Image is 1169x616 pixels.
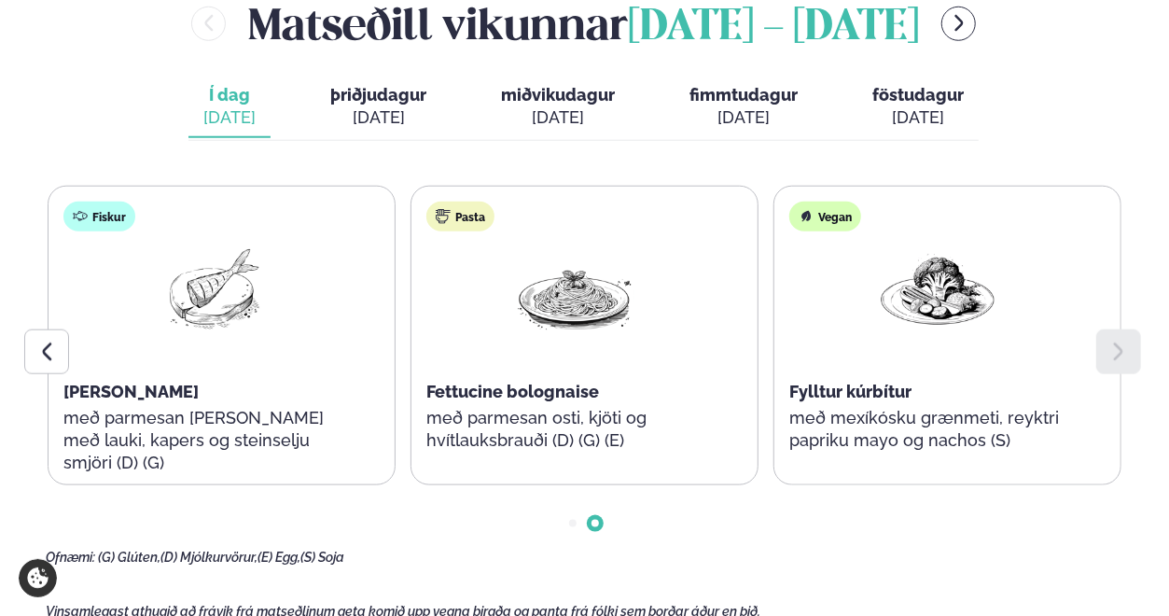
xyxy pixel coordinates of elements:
[789,407,1086,452] p: með mexíkósku grænmeti, reyktri papriku mayo og nachos (S)
[188,77,271,138] button: Í dag [DATE]
[152,246,271,333] img: Fish.png
[19,559,57,597] a: Cookie settings
[675,77,813,138] button: fimmtudagur [DATE]
[872,106,964,129] div: [DATE]
[98,550,160,565] span: (G) Glúten,
[515,246,634,333] img: Spagetti.png
[191,7,226,41] button: menu-btn-left
[789,382,912,401] span: Fylltur kúrbítur
[330,85,426,105] span: þriðjudagur
[426,202,494,231] div: Pasta
[689,106,798,129] div: [DATE]
[628,7,919,49] span: [DATE] - [DATE]
[857,77,979,138] button: föstudagur [DATE]
[426,382,599,401] span: Fettucine bolognaise
[501,85,615,105] span: miðvikudagur
[878,246,997,333] img: Vegan.png
[63,382,199,401] span: [PERSON_NAME]
[569,520,577,527] span: Go to slide 1
[63,407,360,474] p: með parmesan [PERSON_NAME] með lauki, kapers og steinselju smjöri (D) (G)
[73,209,88,224] img: fish.svg
[486,77,630,138] button: miðvikudagur [DATE]
[203,106,256,129] div: [DATE]
[789,202,861,231] div: Vegan
[315,77,441,138] button: þriðjudagur [DATE]
[941,7,976,41] button: menu-btn-right
[257,550,300,565] span: (E) Egg,
[436,209,451,224] img: pasta.svg
[689,85,798,105] span: fimmtudagur
[799,209,814,224] img: Vegan.svg
[300,550,344,565] span: (S) Soja
[46,550,95,565] span: Ofnæmi:
[501,106,615,129] div: [DATE]
[591,520,599,527] span: Go to slide 2
[872,85,964,105] span: föstudagur
[203,84,256,106] span: Í dag
[160,550,257,565] span: (D) Mjólkurvörur,
[426,407,723,452] p: með parmesan osti, kjöti og hvítlauksbrauði (D) (G) (E)
[63,202,135,231] div: Fiskur
[330,106,426,129] div: [DATE]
